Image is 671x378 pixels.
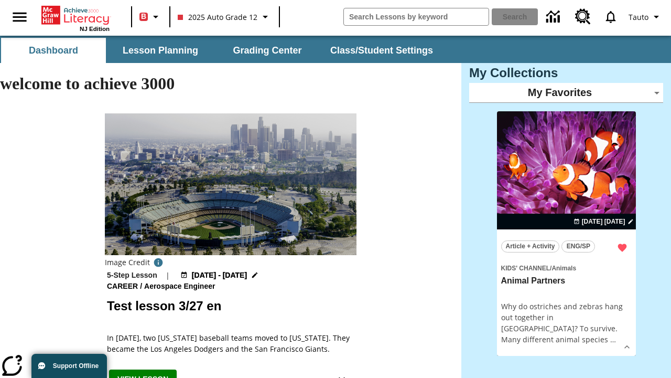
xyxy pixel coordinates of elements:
button: Article + Activity [501,240,560,253]
img: Dodgers stadium. [105,113,356,255]
span: … [610,334,616,344]
span: Support Offline [53,362,99,370]
button: Open side menu [4,2,35,33]
h3: Animal Partners [501,276,632,287]
span: Kids' Channel [501,265,550,272]
button: Grading Center [215,38,320,63]
input: search field [344,8,489,25]
button: Aug 18 - Aug 18 Choose Dates [178,270,261,281]
span: [DATE] [DATE] [582,217,625,226]
span: Career [107,281,140,292]
span: | [166,270,170,281]
button: Class/Student Settings [322,38,441,63]
div: lesson details [497,111,636,356]
span: ENG/SP [567,241,590,252]
span: NJ Edition [80,26,110,32]
span: Article + Activity [506,241,555,252]
button: Image credit: David Sucsy/E+/Getty Images [150,255,167,270]
a: Resource Center, Will open in new tab [569,3,597,31]
div: Why do ostriches and zebras hang out together in [GEOGRAPHIC_DATA]? To survive. Many different an... [501,301,632,345]
button: Remove from Favorites [613,238,632,257]
button: Support Offline [31,354,107,378]
p: 5-Step Lesson [107,270,157,281]
span: / [140,282,142,290]
a: Notifications [597,3,624,30]
h2: Test lesson 3/27 en [107,297,354,316]
span: Tauto [629,12,648,23]
a: Home [41,5,110,26]
button: Profile/Settings [624,7,667,26]
span: B [141,10,146,23]
button: Class: 2025 Auto Grade 12, Select your class [174,7,276,26]
span: Topic: Kids' Channel/Animals [501,262,632,274]
button: Jul 07 - Jun 30 Choose Dates [571,217,636,226]
button: Show Details [619,339,635,355]
p: Image Credit [105,257,150,268]
div: My Favorites [469,83,663,103]
button: Boost Class color is red. Change class color [135,7,166,26]
span: In 1958, two New York baseball teams moved to California. They became the Los Angeles Dodgers and... [107,332,354,354]
span: / [550,265,551,272]
span: Animals [551,265,576,272]
div: In [DATE], two [US_STATE] baseball teams moved to [US_STATE]. They became the Los Angeles Dodgers... [107,332,354,354]
button: ENG/SP [561,240,595,253]
div: Home [41,4,110,32]
button: Dashboard [1,38,106,63]
a: Data Center [540,3,569,31]
h3: My Collections [469,66,663,80]
span: 2025 Auto Grade 12 [178,12,257,23]
span: Aerospace Engineer [144,281,217,292]
button: Lesson Planning [108,38,213,63]
span: [DATE] - [DATE] [192,270,247,281]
